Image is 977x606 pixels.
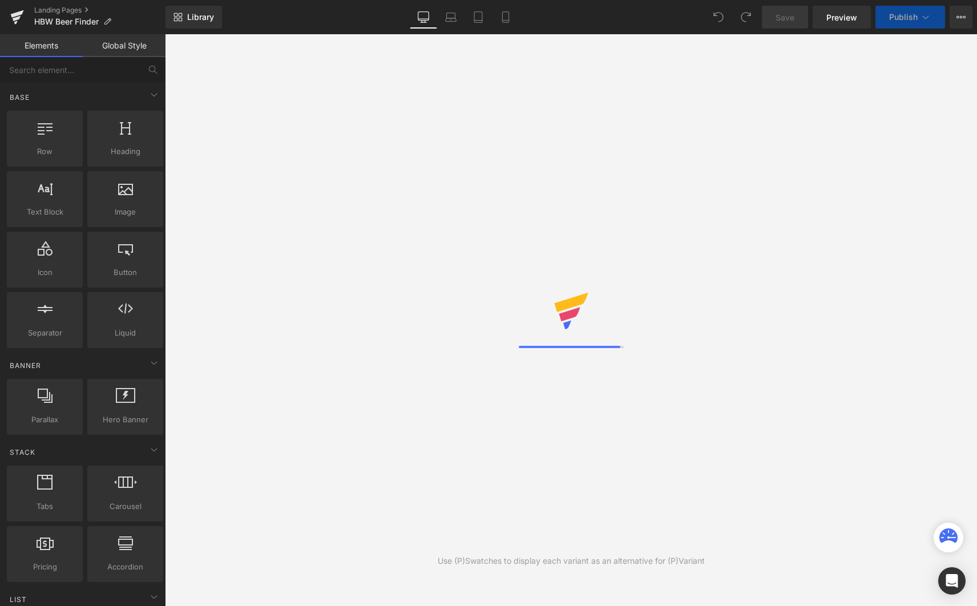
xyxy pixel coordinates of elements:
span: Banner [9,360,42,371]
span: Publish [889,13,918,22]
span: Image [91,206,160,218]
span: Parallax [10,414,79,426]
button: Undo [707,6,730,29]
span: Icon [10,266,79,278]
span: Stack [9,447,37,458]
span: Carousel [91,500,160,512]
button: Publish [875,6,945,29]
a: New Library [165,6,222,29]
a: Mobile [492,6,519,29]
span: List [9,594,28,605]
a: Laptop [437,6,465,29]
span: Save [776,11,794,23]
span: Accordion [91,561,160,573]
span: Row [10,146,79,157]
span: Separator [10,327,79,339]
button: More [950,6,972,29]
span: Button [91,266,160,278]
span: Preview [826,11,857,23]
button: Redo [734,6,757,29]
span: Library [187,12,214,22]
a: Tablet [465,6,492,29]
span: Tabs [10,500,79,512]
span: HBW Beer Finder [34,17,99,26]
a: Global Style [83,34,165,57]
a: Landing Pages [34,6,165,15]
a: Preview [813,6,871,29]
span: Text Block [10,206,79,218]
span: Base [9,92,31,103]
span: Hero Banner [91,414,160,426]
a: Desktop [410,6,437,29]
span: Pricing [10,561,79,573]
div: Use (P)Swatches to display each variant as an alternative for (P)Variant [438,555,705,567]
span: Heading [91,146,160,157]
div: Open Intercom Messenger [938,567,966,595]
span: Liquid [91,327,160,339]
